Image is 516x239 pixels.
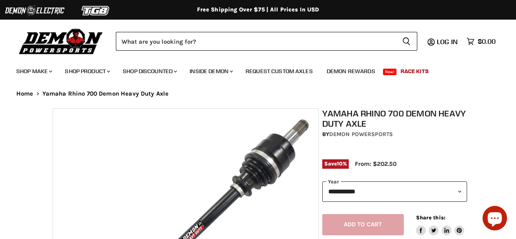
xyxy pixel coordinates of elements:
[478,38,496,45] span: $0.00
[42,90,169,97] span: Yamaha Rhino 700 Demon Heavy Duty Axle
[116,32,396,51] input: Search
[16,90,33,97] a: Home
[116,32,417,51] form: Product
[322,181,467,201] select: year
[433,38,463,45] a: Log in
[383,69,397,75] span: New!
[16,27,106,56] img: Demon Powersports
[394,63,435,80] a: Race Kits
[463,36,500,47] a: $0.00
[416,214,445,221] span: Share this:
[59,63,115,80] a: Shop Product
[239,63,319,80] a: Request Custom Axles
[437,38,458,46] span: Log in
[329,131,393,138] a: Demon Powersports
[416,214,465,236] aside: Share this:
[322,130,467,139] div: by
[322,108,467,129] h1: Yamaha Rhino 700 Demon Heavy Duty Axle
[65,3,126,18] img: TGB Logo 2
[10,60,494,80] ul: Main menu
[337,161,343,167] span: 10
[322,159,349,168] span: Save %
[480,206,509,232] inbox-online-store-chat: Shopify online store chat
[10,63,57,80] a: Shop Make
[117,63,182,80] a: Shop Discounted
[4,3,65,18] img: Demon Electric Logo 2
[321,63,381,80] a: Demon Rewards
[184,63,238,80] a: Inside Demon
[355,160,396,168] span: From: $202.50
[396,32,417,51] button: Search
